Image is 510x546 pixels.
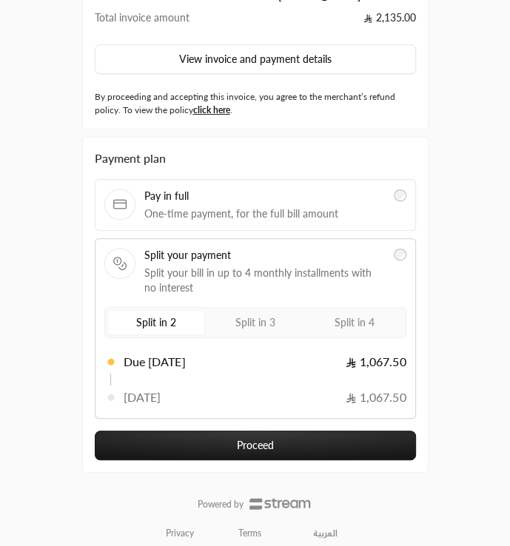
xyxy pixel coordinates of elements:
span: 1,067.50 [346,353,406,371]
div: Payment plan [95,149,416,167]
span: Split your payment [144,248,386,263]
a: click here [193,104,230,115]
span: Split in 4 [335,316,375,328]
td: 2,135.00 [225,10,415,33]
td: Total invoice amount [95,10,226,33]
span: Split in 2 [136,316,176,328]
span: Split in 3 [235,316,275,328]
span: One-time payment, for the full bill amount [144,206,386,221]
a: Privacy [166,528,194,539]
input: Pay in fullOne-time payment, for the full bill amount [394,189,406,201]
button: Proceed [95,431,416,460]
input: Split your paymentSplit your bill in up to 4 monthly installments with no interest [394,249,406,260]
span: 1,067.50 [346,388,406,406]
span: Pay in full [144,189,386,203]
span: Due [DATE] [124,353,186,371]
a: Terms [238,528,261,539]
p: Powered by [198,499,244,510]
label: By proceeding and accepting this invoice, you agree to the merchant’s refund policy. To view the ... [95,90,416,117]
span: [DATE] [124,388,161,406]
button: View invoice and payment details [95,44,416,74]
span: Split your bill in up to 4 monthly installments with no interest [144,266,386,295]
a: العربية [306,521,345,546]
